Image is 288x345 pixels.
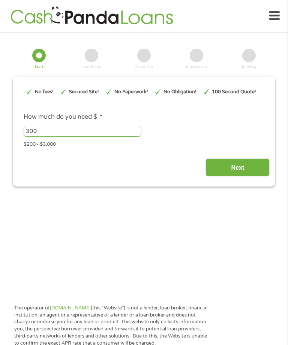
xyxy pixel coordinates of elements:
[35,88,54,96] p: No fees!
[185,65,207,69] div: Employment
[114,88,148,96] p: No Paperwork!
[24,138,264,148] div: $200 - $3,000
[69,88,99,96] p: Secured Site!
[205,158,270,177] input: Next
[135,65,153,69] div: About You
[163,88,196,96] p: No Obligation!
[24,113,102,121] label: How much do you need $
[212,88,256,96] p: 100 Second Quote!
[242,65,256,69] div: Banking
[50,305,91,311] a: [DOMAIN_NAME]
[34,65,43,69] div: Start
[82,65,101,69] div: Your Home
[8,5,175,27] img: GetLoanNow Logo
